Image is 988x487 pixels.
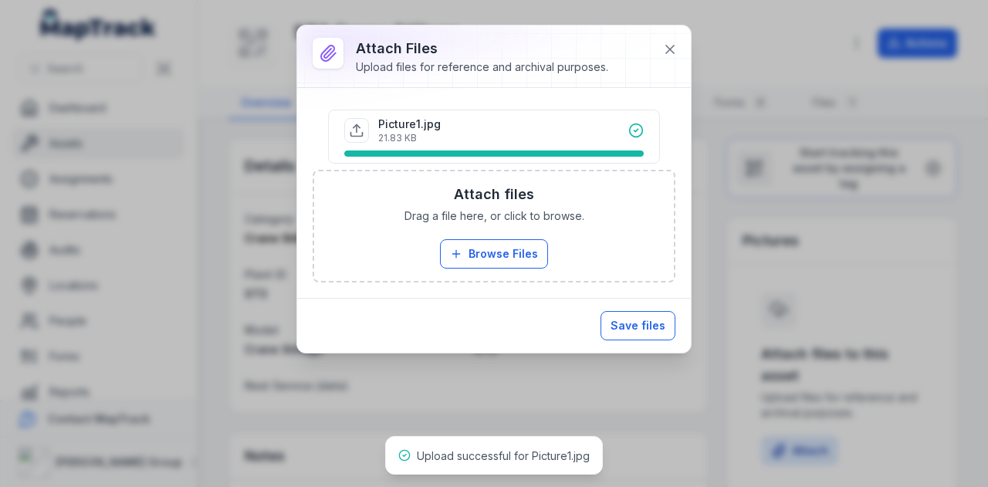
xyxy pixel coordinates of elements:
[356,59,608,75] div: Upload files for reference and archival purposes.
[378,132,441,144] p: 21.83 KB
[440,239,548,269] button: Browse Files
[601,311,675,340] button: Save files
[454,184,534,205] h3: Attach files
[378,117,441,132] p: Picture1.jpg
[404,208,584,224] span: Drag a file here, or click to browse.
[417,449,590,462] span: Upload successful for Picture1.jpg
[356,38,608,59] h3: Attach Files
